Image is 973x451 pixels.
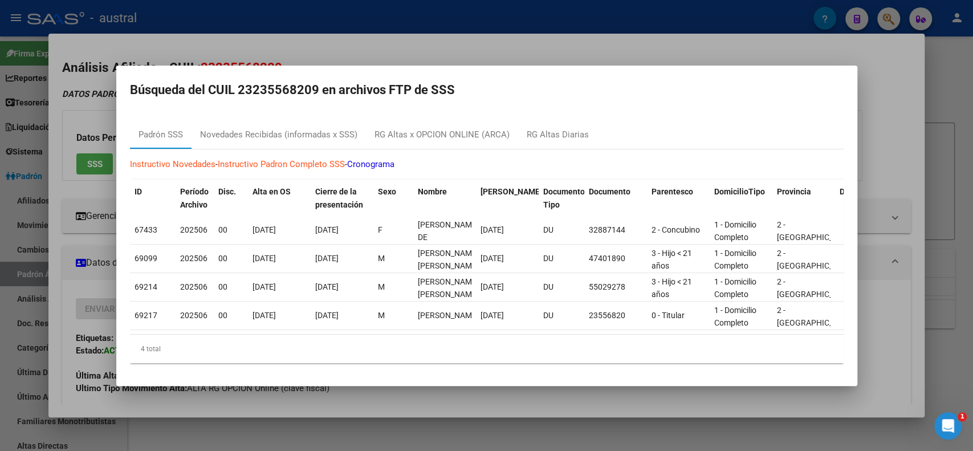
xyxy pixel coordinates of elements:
div: DU [543,309,580,322]
div: DU [543,281,580,294]
span: 202506 [180,254,207,263]
span: ID [135,187,142,196]
p: - - [130,158,844,171]
div: 4 total [130,335,844,363]
div: 23556820 [589,309,642,322]
span: 202506 [180,311,207,320]
span: Alta en OS [253,187,291,196]
datatable-header-cell: Período Archivo [176,180,214,217]
span: HERRERA MARIA DE LOS ANGELES [418,220,495,255]
span: [DATE] [253,254,276,263]
span: [DATE] [481,311,504,320]
span: [DATE] [253,282,276,291]
span: [DATE] [315,225,339,234]
div: 00 [218,224,243,237]
datatable-header-cell: Documento [584,180,647,217]
span: 2 - [GEOGRAPHIC_DATA] [777,306,854,328]
span: 202506 [180,282,207,291]
div: 00 [218,281,243,294]
div: DU [543,252,580,265]
div: 00 [218,252,243,265]
span: [DATE] [481,225,504,234]
div: 00 [218,309,243,322]
datatable-header-cell: Nombre [413,180,476,217]
span: 3 - Hijo < 21 años [652,277,692,299]
h2: Búsqueda del CUIL 23235568209 en archivos FTP de SSS [130,79,844,101]
datatable-header-cell: Fecha Nac. [476,180,539,217]
span: F [378,225,382,234]
span: [DATE] [315,311,339,320]
span: 67433 [135,225,157,234]
span: [DATE] [253,311,276,320]
span: [DATE] [481,254,504,263]
span: Documento [589,187,630,196]
datatable-header-cell: Sexo [373,180,413,217]
span: Sexo [378,187,396,196]
span: Período Archivo [180,187,209,209]
span: [DATE] [315,282,339,291]
span: [DATE] [481,282,504,291]
span: 2 - [GEOGRAPHIC_DATA] [777,277,854,299]
div: 47401890 [589,252,642,265]
a: Cronograma [347,159,394,169]
span: 2 - [GEOGRAPHIC_DATA] [777,249,854,271]
div: 32887144 [589,224,642,237]
span: 2 - [GEOGRAPHIC_DATA] [777,220,854,242]
datatable-header-cell: Alta en OS [248,180,311,217]
span: Nombre [418,187,447,196]
div: 55029278 [589,281,642,294]
span: 0 - Titular [652,311,685,320]
datatable-header-cell: Provincia [772,180,835,217]
span: [DATE] [315,254,339,263]
span: PAEZ JOAQUIN EZEQUIEL [418,249,479,271]
iframe: Intercom live chat [934,412,962,440]
datatable-header-cell: DomicilioTipo [710,180,772,217]
datatable-header-cell: Parentesco [647,180,710,217]
datatable-header-cell: Documento Tipo [539,180,584,217]
span: M [378,254,385,263]
div: Padrón SSS [139,128,183,141]
span: 3 - Hijo < 21 años [652,249,692,271]
span: M [378,311,385,320]
datatable-header-cell: ID [130,180,176,217]
datatable-header-cell: Departamento [835,180,898,217]
span: 2 - Concubino [652,225,700,234]
span: DomicilioTipo [714,187,765,196]
span: [DATE] [253,225,276,234]
span: 1 - Domicilio Completo [714,306,756,328]
span: PAEZ JAVIER JOSE [418,311,479,320]
span: 1 - Domicilio Completo [714,277,756,299]
span: PAEZ MAXIMO JULIAN [418,277,479,299]
span: Provincia [777,187,811,196]
span: Departamento [840,187,892,196]
span: 69217 [135,311,157,320]
div: RG Altas x OPCION ONLINE (ARCA) [374,128,510,141]
span: Parentesco [652,187,693,196]
span: 1 - Domicilio Completo [714,249,756,271]
span: [PERSON_NAME]. [481,187,544,196]
div: RG Altas Diarias [527,128,589,141]
span: 69099 [135,254,157,263]
span: Documento Tipo [543,187,585,209]
span: 1 - Domicilio Completo [714,220,756,242]
span: Disc. [218,187,236,196]
div: DU [543,224,580,237]
span: 69214 [135,282,157,291]
a: Instructivo Novedades [130,159,215,169]
datatable-header-cell: Disc. [214,180,248,217]
datatable-header-cell: Cierre de la presentación [311,180,373,217]
div: Novedades Recibidas (informadas x SSS) [200,128,357,141]
span: 202506 [180,225,207,234]
a: Instructivo Padron Completo SSS [218,159,345,169]
span: M [378,282,385,291]
span: 1 [958,412,967,421]
span: Cierre de la presentación [315,187,363,209]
